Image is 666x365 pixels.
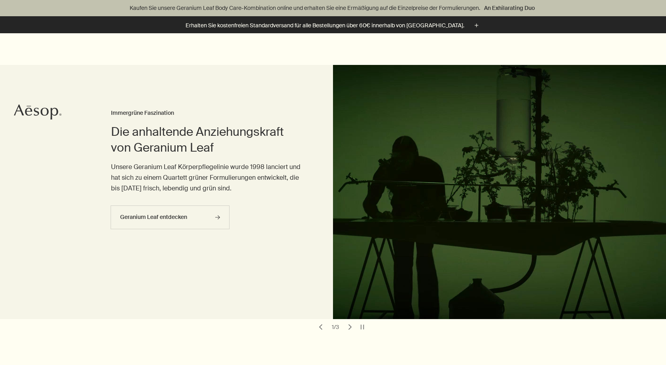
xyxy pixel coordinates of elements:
svg: Aesop [14,104,61,120]
button: previous slide [315,321,326,333]
p: Erhalten Sie kostenfreien Standardversand für alle Bestellungen über 60€ innerhalb von [GEOGRAPHI... [186,21,464,30]
a: Geranium Leaf entdecken [111,205,230,229]
p: Unsere Geranium Leaf Körperpflegelinie wurde 1998 lanciert und hat sich zu einem Quartett grüner ... [111,162,301,194]
div: 1 / 3 [329,323,341,331]
button: next slide [344,321,356,333]
button: pause [357,321,368,333]
p: Kaufen Sie unsere Geranium Leaf Body Care-Kombination online und erhalten Sie eine Ermäßigung auf... [8,4,658,12]
a: Aesop [14,104,61,122]
h3: Immergrüne Faszination [111,108,301,118]
h2: Die anhaltende Anziehungskraft von Geranium Leaf [111,124,301,156]
button: Erhalten Sie kostenfreien Standardversand für alle Bestellungen über 60€ innerhalb von [GEOGRAPHI... [186,21,481,30]
a: An Exhilarating Duo [482,4,536,12]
